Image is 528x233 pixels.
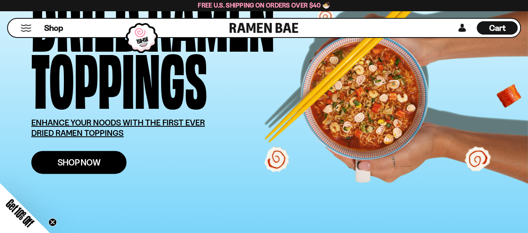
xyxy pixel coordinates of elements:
[48,218,57,226] button: Close teaser
[31,48,207,105] div: Toppings
[20,25,32,32] button: Mobile Menu Trigger
[58,158,101,167] span: Shop Now
[31,118,205,138] u: ENHANCE YOUR NOODS WITH THE FIRST EVER DRIED RAMEN TOPPINGS
[44,23,63,34] span: Shop
[489,23,505,33] span: Cart
[44,21,63,35] a: Shop
[4,197,36,229] span: Get 10% Off
[477,19,518,37] a: Cart
[31,151,126,174] a: Shop Now
[198,1,330,9] span: Free U.S. Shipping on Orders over $40 🍜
